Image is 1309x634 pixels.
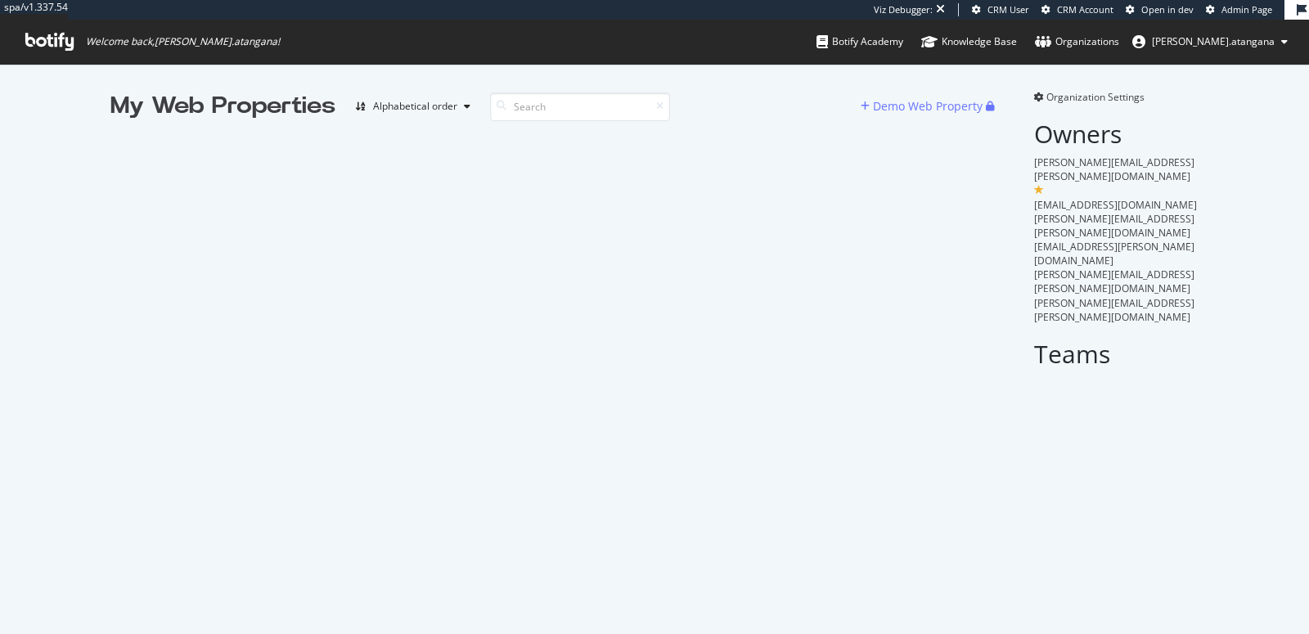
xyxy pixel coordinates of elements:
[1034,120,1199,147] h2: Owners
[1034,212,1194,240] span: [PERSON_NAME][EMAIL_ADDRESS][PERSON_NAME][DOMAIN_NAME]
[1119,29,1301,55] button: [PERSON_NAME].atangana
[972,3,1029,16] a: CRM User
[861,99,986,113] a: Demo Web Property
[349,93,477,119] button: Alphabetical order
[1035,20,1119,64] a: Organizations
[816,20,903,64] a: Botify Academy
[1221,3,1272,16] span: Admin Page
[110,90,335,123] div: My Web Properties
[1041,3,1113,16] a: CRM Account
[1034,268,1194,295] span: [PERSON_NAME][EMAIL_ADDRESS][PERSON_NAME][DOMAIN_NAME]
[987,3,1029,16] span: CRM User
[1046,90,1145,104] span: Organization Settings
[490,92,670,121] input: Search
[1057,3,1113,16] span: CRM Account
[1034,340,1199,367] h2: Teams
[86,35,280,48] span: Welcome back, [PERSON_NAME].atangana !
[1141,3,1194,16] span: Open in dev
[921,34,1017,50] div: Knowledge Base
[1152,34,1275,48] span: renaud.atangana
[874,3,933,16] div: Viz Debugger:
[1034,198,1197,212] span: [EMAIL_ADDRESS][DOMAIN_NAME]
[1034,155,1194,183] span: [PERSON_NAME][EMAIL_ADDRESS][PERSON_NAME][DOMAIN_NAME]
[373,101,457,111] div: Alphabetical order
[873,98,983,115] div: Demo Web Property
[1126,3,1194,16] a: Open in dev
[921,20,1017,64] a: Knowledge Base
[816,34,903,50] div: Botify Academy
[861,93,986,119] button: Demo Web Property
[1206,3,1272,16] a: Admin Page
[1034,240,1194,268] span: [EMAIL_ADDRESS][PERSON_NAME][DOMAIN_NAME]
[1034,296,1194,324] span: [PERSON_NAME][EMAIL_ADDRESS][PERSON_NAME][DOMAIN_NAME]
[1035,34,1119,50] div: Organizations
